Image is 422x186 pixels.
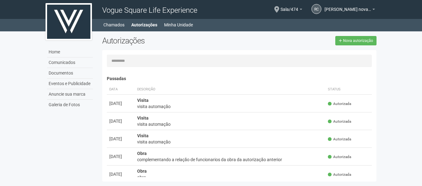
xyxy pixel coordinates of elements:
span: Autorizada [328,137,351,142]
span: Nova autorização [343,39,373,43]
th: Data [107,84,135,95]
span: renato coutinho novaes [324,1,371,12]
strong: Visita [137,116,149,120]
strong: Visita [137,98,149,103]
a: Comunicados [47,57,93,68]
th: Descrição [135,84,326,95]
a: Minha Unidade [164,20,193,29]
img: logo.jpg [46,3,92,40]
div: [DATE] [109,118,132,124]
strong: Visita [137,133,149,138]
a: Documentos [47,68,93,79]
span: Autorizada [328,172,351,177]
a: Home [47,47,93,57]
div: [DATE] [109,153,132,160]
div: [DATE] [109,171,132,177]
div: [DATE] [109,100,132,107]
h2: Autorizações [102,36,235,45]
div: [DATE] [109,136,132,142]
a: [PERSON_NAME] novaes [324,8,375,13]
strong: Obra [137,169,147,174]
span: Sala/474 [281,1,298,12]
span: Autorizada [328,119,351,124]
span: Autorizada [328,101,351,107]
a: Nova autorização [335,36,376,45]
a: Sala/474 [281,8,302,13]
div: obra [137,174,323,180]
div: complementando a relação de funcionarios da obra da autorização anterior [137,157,323,163]
th: Status [325,84,372,95]
a: Anuncie sua marca [47,89,93,100]
span: Vogue Square Life Experience [102,6,197,15]
div: visita automação [137,103,323,110]
a: Chamados [103,20,124,29]
a: Galeria de Fotos [47,100,93,110]
a: Autorizações [131,20,157,29]
strong: Obra [137,151,147,156]
span: Autorizada [328,154,351,160]
h4: Passadas [107,76,372,81]
div: visita automação [137,139,323,145]
div: visita automação [137,121,323,127]
a: rc [311,4,321,14]
a: Eventos e Publicidade [47,79,93,89]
